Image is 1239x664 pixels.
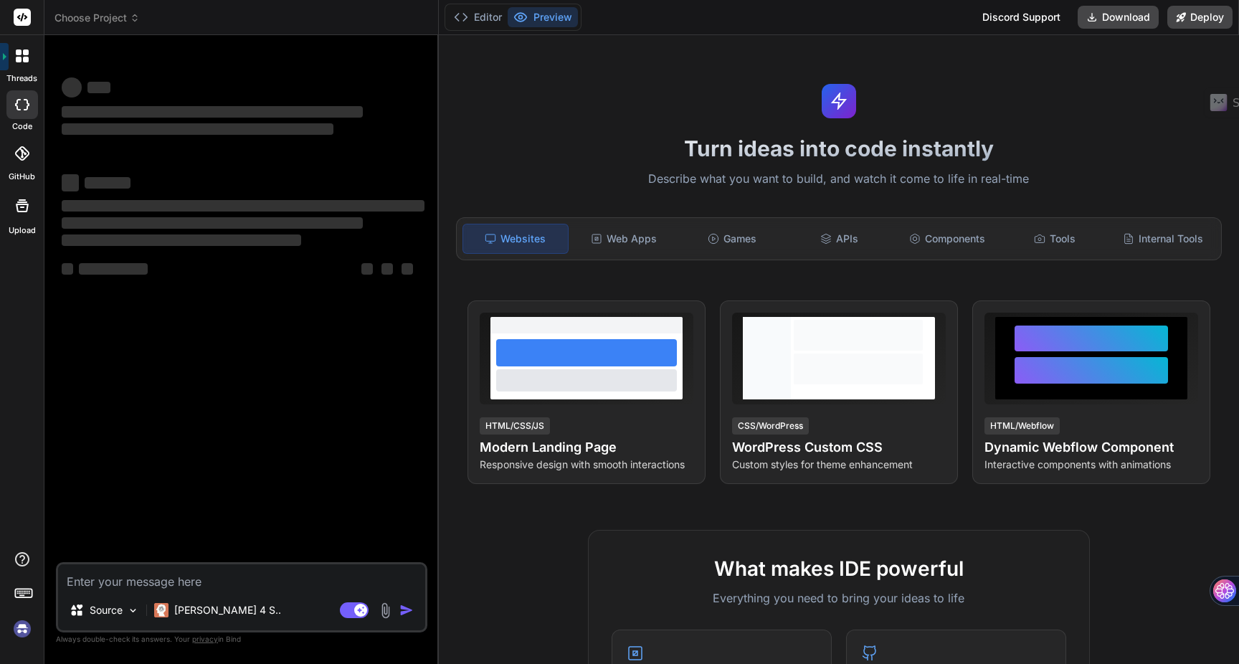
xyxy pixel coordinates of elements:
[377,602,394,619] img: attachment
[10,617,34,641] img: signin
[480,437,693,457] h4: Modern Landing Page
[127,604,139,617] img: Pick Models
[679,224,784,254] div: Games
[62,263,73,275] span: ‌
[154,603,168,617] img: Claude 4 Sonnet
[974,6,1069,29] div: Discord Support
[9,224,36,237] label: Upload
[62,106,363,118] span: ‌
[787,224,892,254] div: APIs
[1111,224,1215,254] div: Internal Tools
[6,72,37,85] label: threads
[381,263,393,275] span: ‌
[62,174,79,191] span: ‌
[984,437,1198,457] h4: Dynamic Webflow Component
[984,417,1060,435] div: HTML/Webflow
[361,263,373,275] span: ‌
[12,120,32,133] label: code
[62,234,301,246] span: ‌
[174,603,281,617] p: [PERSON_NAME] 4 S..
[571,224,676,254] div: Web Apps
[62,200,424,212] span: ‌
[448,7,508,27] button: Editor
[54,11,140,25] span: Choose Project
[1167,6,1233,29] button: Deploy
[612,589,1066,607] p: Everything you need to bring your ideas to life
[399,603,414,617] img: icon
[447,170,1230,189] p: Describe what you want to build, and watch it come to life in real-time
[447,136,1230,161] h1: Turn ideas into code instantly
[62,217,363,229] span: ‌
[87,82,110,93] span: ‌
[895,224,1000,254] div: Components
[402,263,413,275] span: ‌
[1078,6,1159,29] button: Download
[732,417,809,435] div: CSS/WordPress
[90,603,123,617] p: Source
[56,632,427,646] p: Always double-check its answers. Your in Bind
[612,554,1066,584] h2: What makes IDE powerful
[732,437,946,457] h4: WordPress Custom CSS
[480,417,550,435] div: HTML/CSS/JS
[85,177,130,189] span: ‌
[984,457,1198,472] p: Interactive components with animations
[1002,224,1107,254] div: Tools
[732,457,946,472] p: Custom styles for theme enhancement
[62,77,82,98] span: ‌
[462,224,569,254] div: Websites
[192,635,218,643] span: privacy
[9,171,35,183] label: GitHub
[79,263,148,275] span: ‌
[508,7,578,27] button: Preview
[480,457,693,472] p: Responsive design with smooth interactions
[62,123,333,135] span: ‌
